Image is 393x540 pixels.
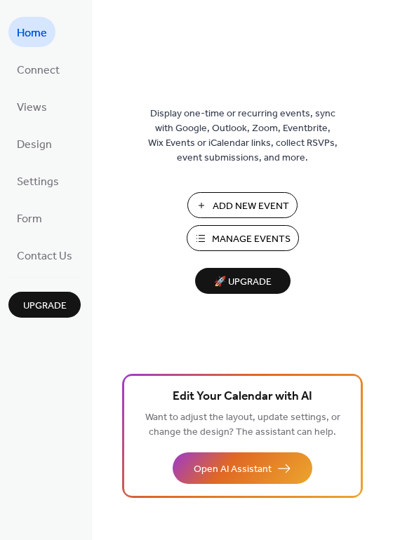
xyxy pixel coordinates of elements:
[23,299,67,313] span: Upgrade
[212,232,291,247] span: Manage Events
[187,192,298,218] button: Add New Event
[213,199,289,214] span: Add New Event
[187,225,299,251] button: Manage Events
[8,166,67,196] a: Settings
[195,268,291,294] button: 🚀 Upgrade
[17,134,52,156] span: Design
[17,171,59,193] span: Settings
[145,408,340,442] span: Want to adjust the layout, update settings, or change the design? The assistant can help.
[8,91,55,121] a: Views
[148,107,338,166] span: Display one-time or recurring events, sync with Google, Outlook, Zoom, Eventbrite, Wix Events or ...
[17,97,47,119] span: Views
[17,208,42,230] span: Form
[17,245,72,267] span: Contact Us
[8,17,55,47] a: Home
[8,240,81,270] a: Contact Us
[173,452,312,484] button: Open AI Assistant
[173,387,312,407] span: Edit Your Calendar with AI
[17,22,47,44] span: Home
[8,128,60,158] a: Design
[194,462,272,477] span: Open AI Assistant
[204,273,282,292] span: 🚀 Upgrade
[17,60,60,81] span: Connect
[8,292,81,318] button: Upgrade
[8,203,51,233] a: Form
[8,54,68,84] a: Connect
